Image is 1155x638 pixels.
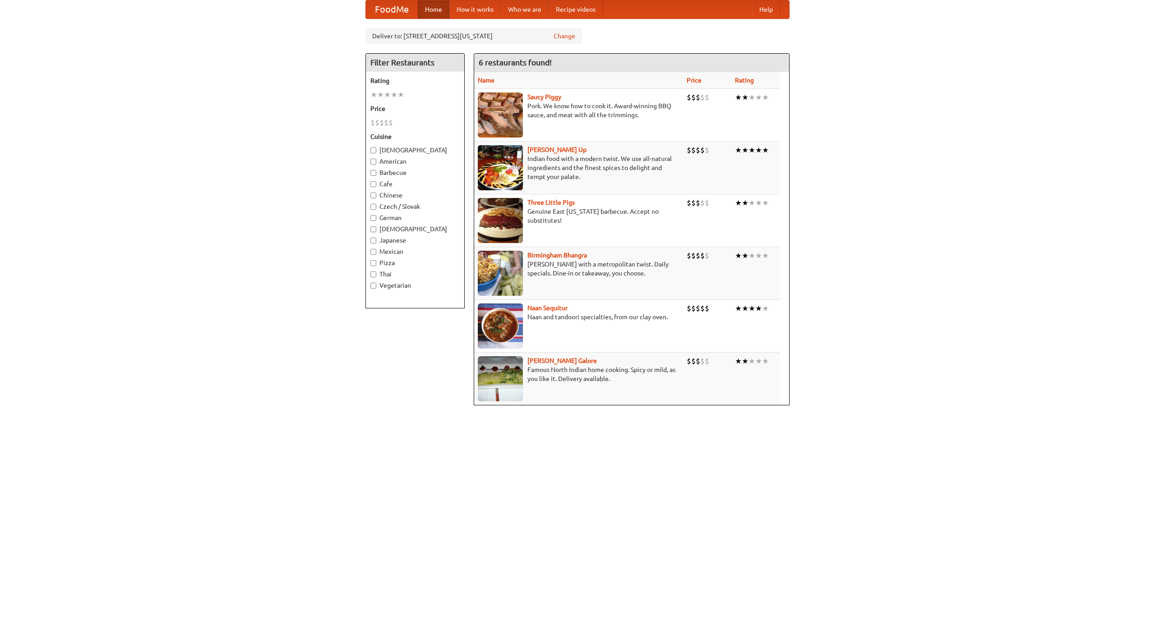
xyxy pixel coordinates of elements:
[705,303,709,313] li: $
[370,90,377,100] li: ★
[735,198,742,208] li: ★
[742,303,748,313] li: ★
[762,356,769,366] li: ★
[691,198,696,208] li: $
[696,145,700,155] li: $
[700,198,705,208] li: $
[370,247,460,256] label: Mexican
[478,77,494,84] a: Name
[762,92,769,102] li: ★
[478,365,679,383] p: Famous North Indian home cooking. Spicy or mild, as you like it. Delivery available.
[370,191,460,200] label: Chinese
[370,283,376,289] input: Vegetarian
[527,252,587,259] a: Birmingham Bhangra
[755,356,762,366] li: ★
[375,118,379,128] li: $
[478,145,523,190] img: curryup.jpg
[370,118,375,128] li: $
[691,303,696,313] li: $
[527,304,568,312] b: Naan Sequitur
[687,198,691,208] li: $
[366,0,418,18] a: FoodMe
[501,0,549,18] a: Who we are
[742,198,748,208] li: ★
[397,90,404,100] li: ★
[370,193,376,198] input: Chinese
[735,303,742,313] li: ★
[527,199,575,206] a: Three Little Pigs
[384,90,391,100] li: ★
[691,92,696,102] li: $
[365,28,582,44] div: Deliver to: [STREET_ADDRESS][US_STATE]
[554,32,575,41] a: Change
[478,303,523,349] img: naansequitur.jpg
[735,77,754,84] a: Rating
[370,249,376,255] input: Mexican
[742,145,748,155] li: ★
[366,54,464,72] h4: Filter Restaurants
[370,238,376,243] input: Japanese
[748,145,755,155] li: ★
[370,225,460,234] label: [DEMOGRAPHIC_DATA]
[379,118,384,128] li: $
[755,303,762,313] li: ★
[748,198,755,208] li: ★
[742,251,748,261] li: ★
[696,92,700,102] li: $
[742,92,748,102] li: ★
[748,92,755,102] li: ★
[527,93,561,101] a: Saucy Piggy
[705,198,709,208] li: $
[370,281,460,290] label: Vegetarian
[370,147,376,153] input: [DEMOGRAPHIC_DATA]
[735,356,742,366] li: ★
[370,270,460,279] label: Thai
[755,251,762,261] li: ★
[370,226,376,232] input: [DEMOGRAPHIC_DATA]
[691,356,696,366] li: $
[478,198,523,243] img: littlepigs.jpg
[755,198,762,208] li: ★
[478,260,679,278] p: [PERSON_NAME] with a metropolitan twist. Daily specials. Dine-in or takeaway, you choose.
[370,157,460,166] label: American
[478,312,679,321] p: Naan and tandoori specialties, from our clay oven.
[696,198,700,208] li: $
[370,258,460,267] label: Pizza
[687,77,702,84] a: Price
[370,179,460,188] label: Cafe
[388,118,393,128] li: $
[391,90,397,100] li: ★
[748,356,755,366] li: ★
[696,356,700,366] li: $
[735,145,742,155] li: ★
[527,146,587,153] b: [PERSON_NAME] Up
[478,207,679,225] p: Genuine East [US_STATE] barbecue. Accept no substitutes!
[370,76,460,85] h5: Rating
[687,303,691,313] li: $
[752,0,780,18] a: Help
[478,356,523,401] img: currygalore.jpg
[370,213,460,222] label: German
[370,271,376,277] input: Thai
[370,236,460,245] label: Japanese
[742,356,748,366] li: ★
[370,260,376,266] input: Pizza
[700,356,705,366] li: $
[370,215,376,221] input: German
[370,104,460,113] h5: Price
[478,101,679,119] p: Pork. We know how to cook it. Award-winning BBQ sauce, and meat with all the trimmings.
[762,145,769,155] li: ★
[762,303,769,313] li: ★
[478,251,523,296] img: bhangra.jpg
[479,58,552,67] ng-pluralize: 6 restaurants found!
[370,202,460,211] label: Czech / Slovak
[384,118,388,128] li: $
[418,0,449,18] a: Home
[370,170,376,176] input: Barbecue
[687,145,691,155] li: $
[705,356,709,366] li: $
[377,90,384,100] li: ★
[478,92,523,138] img: saucy.jpg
